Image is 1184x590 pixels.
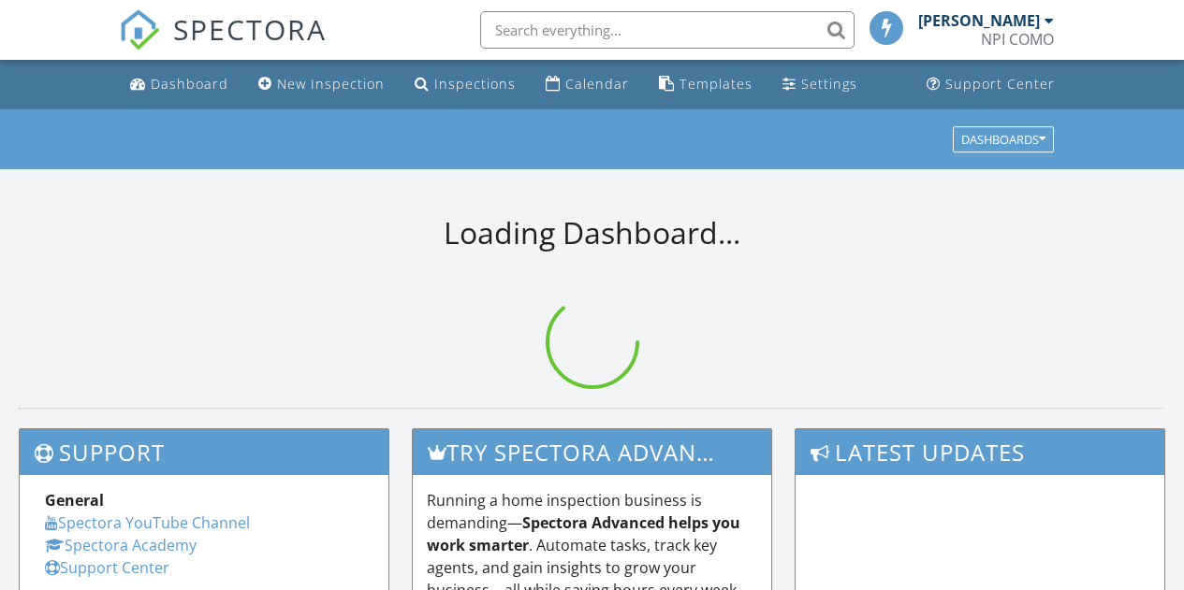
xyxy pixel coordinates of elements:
div: Calendar [565,75,629,93]
div: Inspections [434,75,516,93]
div: Templates [680,75,753,93]
img: The Best Home Inspection Software - Spectora [119,9,160,50]
a: Support Center [919,67,1062,102]
a: Support Center [45,557,169,578]
div: Settings [801,75,857,93]
input: Search everything... [480,11,855,49]
div: Support Center [945,75,1055,93]
a: Spectora Academy [45,535,197,555]
h3: Support [20,429,388,475]
h3: Latest Updates [796,429,1164,475]
a: Settings [775,67,865,102]
a: Templates [651,67,760,102]
div: Dashboard [151,75,228,93]
a: Spectora YouTube Channel [45,512,250,533]
span: SPECTORA [173,9,327,49]
div: New Inspection [277,75,385,93]
div: Dashboards [961,133,1045,146]
strong: Spectora Advanced helps you work smarter [427,512,740,555]
strong: General [45,490,104,511]
div: NPI COMO [981,30,1054,49]
button: Dashboards [953,126,1054,152]
a: SPECTORA [119,25,327,65]
a: Inspections [407,67,523,102]
h3: Try spectora advanced [DATE] [413,429,770,475]
a: Dashboard [123,67,236,102]
a: Calendar [538,67,636,102]
a: New Inspection [251,67,392,102]
div: [PERSON_NAME] [918,11,1040,30]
